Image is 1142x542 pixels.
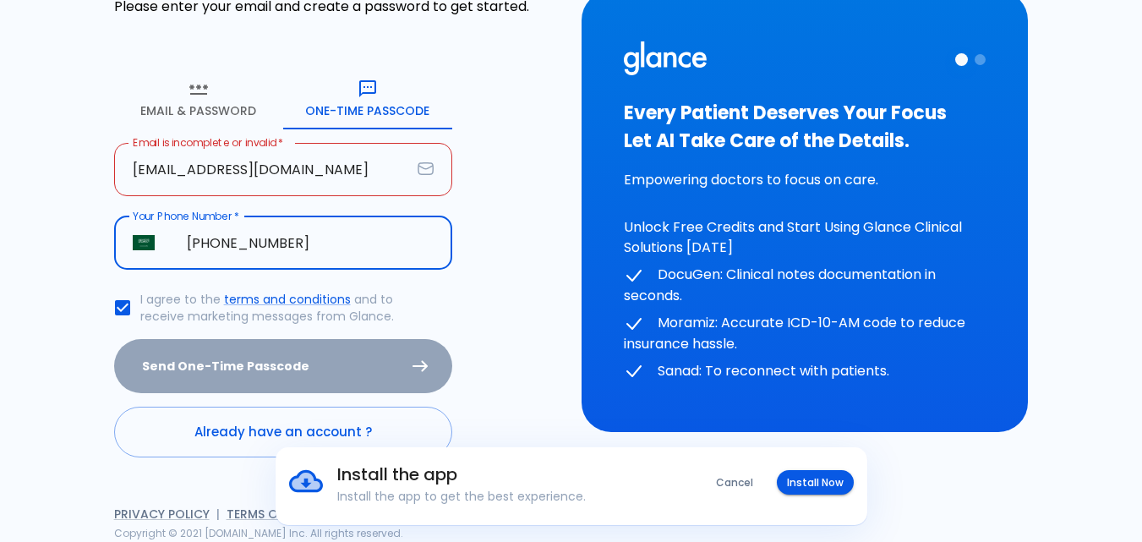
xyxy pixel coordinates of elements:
label: Your Phone Number [133,209,239,223]
button: Select country [126,225,161,260]
a: Already have an account ? [114,407,452,457]
button: Email & Password [114,68,283,129]
p: Moramiz: Accurate ICD-10-AM code to reduce insurance hassle. [624,313,986,354]
h6: Install the app [337,461,661,488]
p: Install the app to get the best experience. [337,488,661,505]
h3: Every Patient Deserves Your Focus Let AI Take Care of the Details. [624,99,986,155]
button: One-Time Passcode [283,68,452,129]
p: DocuGen: Clinical notes documentation in seconds. [624,265,986,306]
a: terms and conditions [224,291,351,308]
button: Cancel [706,470,763,495]
p: Unlock Free Credits and Start Using Glance Clinical Solutions [DATE] [624,217,986,258]
p: Empowering doctors to focus on care. [624,170,986,190]
button: Install Now [777,470,854,495]
img: Saudi Arabia [133,235,155,250]
p: I agree to the and to receive marketing messages from Glance. [140,291,439,325]
input: your.email@example.com [114,143,411,196]
p: Sanad: To reconnect with patients. [624,361,986,382]
label: Email is incomplete or invalid [133,135,283,150]
span: Copyright © 2021 [DOMAIN_NAME] Inc. All rights reserved. [114,526,403,540]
